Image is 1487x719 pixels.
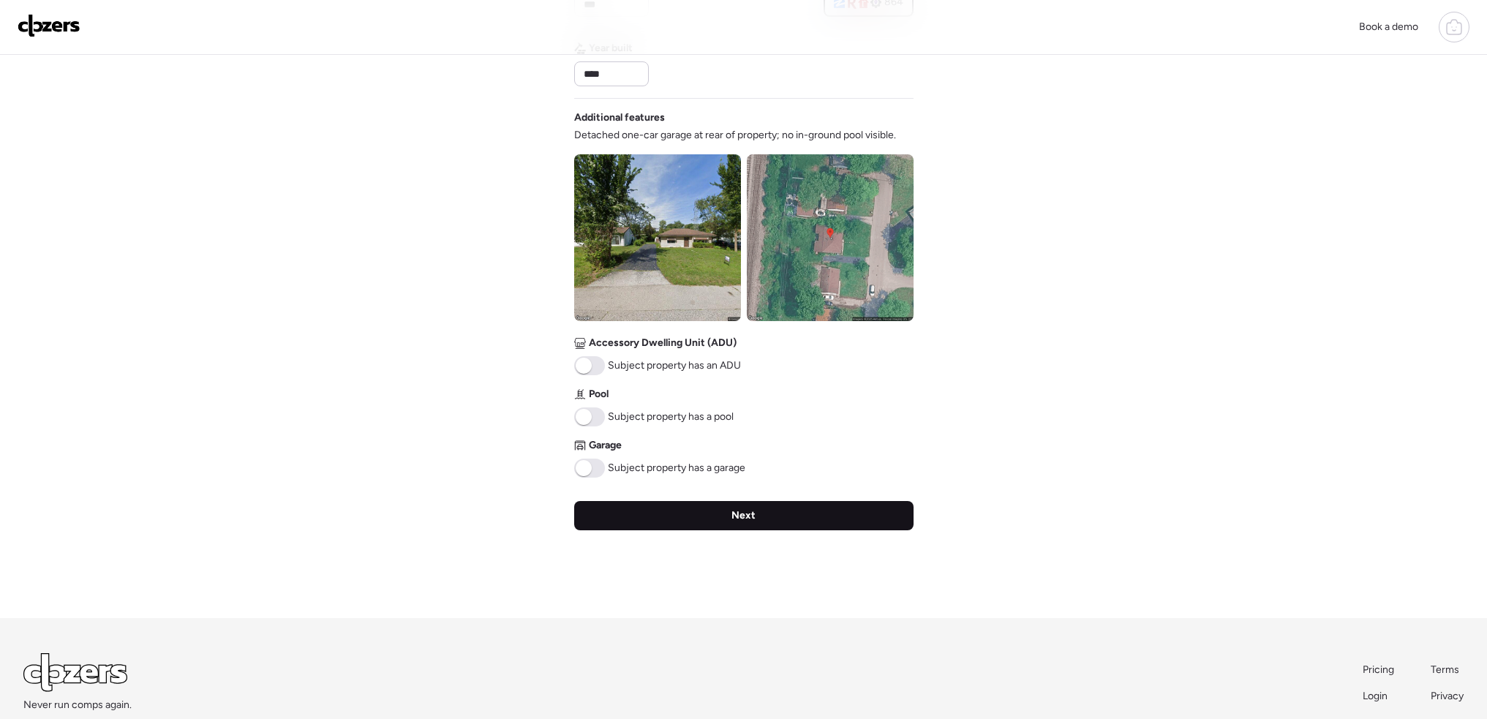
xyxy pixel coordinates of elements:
span: Next [731,508,756,523]
img: Logo [18,14,80,37]
span: Pool [589,387,609,402]
span: Additional features [574,110,665,125]
a: Privacy [1431,689,1464,704]
img: Logo Light [23,653,127,692]
span: Privacy [1431,690,1464,702]
span: Accessory Dwelling Unit (ADU) [589,336,737,350]
span: Terms [1431,663,1459,676]
span: Book a demo [1359,20,1418,33]
span: Login [1363,690,1388,702]
a: Pricing [1363,663,1396,677]
span: Subject property has a garage [608,461,745,475]
span: Subject property has an ADU [608,358,741,373]
span: Detached one-car garage at rear of property; no in-ground pool visible. [574,128,896,143]
span: Subject property has a pool [608,410,734,424]
a: Login [1363,689,1396,704]
span: Garage [589,438,622,453]
span: Pricing [1363,663,1394,676]
a: Terms [1431,663,1464,677]
span: Never run comps again. [23,698,132,712]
